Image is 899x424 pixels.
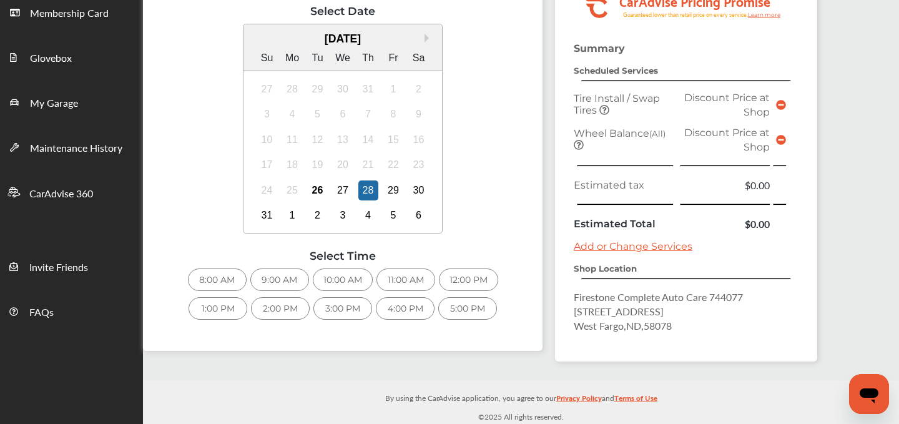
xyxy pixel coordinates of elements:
[257,130,277,150] div: Not available Sunday, August 10th, 2025
[409,130,429,150] div: Not available Saturday, August 16th, 2025
[254,76,431,228] div: month 2025-08
[333,104,353,124] div: Not available Wednesday, August 6th, 2025
[376,297,435,320] div: 4:00 PM
[282,180,302,200] div: Not available Monday, August 25th, 2025
[333,205,353,225] div: Choose Wednesday, September 3rd, 2025
[189,297,247,320] div: 1:00 PM
[313,269,373,291] div: 10:00 AM
[614,391,657,410] a: Terms of Use
[358,104,378,124] div: Not available Thursday, August 7th, 2025
[333,180,353,200] div: Choose Wednesday, August 27th, 2025
[748,11,781,18] tspan: Learn more
[308,180,328,200] div: Choose Tuesday, August 26th, 2025
[574,264,637,274] strong: Shop Location
[571,175,677,195] td: Estimated tax
[684,127,770,153] span: Discount Price at Shop
[251,297,310,320] div: 2:00 PM
[257,205,277,225] div: Choose Sunday, August 31st, 2025
[383,155,403,175] div: Not available Friday, August 22nd, 2025
[623,11,748,19] tspan: Guaranteed lower than retail price on every service.
[383,104,403,124] div: Not available Friday, August 8th, 2025
[1,124,142,169] a: Maintenance History
[30,96,78,112] span: My Garage
[383,130,403,150] div: Not available Friday, August 15th, 2025
[849,374,889,414] iframe: Button to launch messaging window
[409,79,429,99] div: Not available Saturday, August 2nd, 2025
[257,155,277,175] div: Not available Sunday, August 17th, 2025
[282,48,302,68] div: Mo
[438,297,497,320] div: 5:00 PM
[409,104,429,124] div: Not available Saturday, August 9th, 2025
[383,180,403,200] div: Choose Friday, August 29th, 2025
[257,180,277,200] div: Not available Sunday, August 24th, 2025
[649,129,666,139] small: (All)
[574,318,672,333] span: West Fargo , ND , 58078
[409,48,429,68] div: Sa
[677,214,773,234] td: $0.00
[308,48,328,68] div: Tu
[574,290,743,304] span: Firestone Complete Auto Care 744077
[188,269,247,291] div: 8:00 AM
[282,205,302,225] div: Choose Monday, September 1st, 2025
[308,104,328,124] div: Not available Tuesday, August 5th, 2025
[243,32,443,46] div: [DATE]
[571,214,677,234] td: Estimated Total
[409,180,429,200] div: Choose Saturday, August 30th, 2025
[1,34,142,79] a: Glovebox
[333,79,353,99] div: Not available Wednesday, July 30th, 2025
[574,304,664,318] span: [STREET_ADDRESS]
[383,79,403,99] div: Not available Friday, August 1st, 2025
[30,141,122,157] span: Maintenance History
[30,6,109,22] span: Membership Card
[308,205,328,225] div: Choose Tuesday, September 2nd, 2025
[358,155,378,175] div: Not available Thursday, August 21st, 2025
[358,130,378,150] div: Not available Thursday, August 14th, 2025
[155,4,530,17] div: Select Date
[282,130,302,150] div: Not available Monday, August 11th, 2025
[308,155,328,175] div: Not available Tuesday, August 19th, 2025
[282,155,302,175] div: Not available Monday, August 18th, 2025
[29,260,88,276] span: Invite Friends
[574,92,660,116] span: Tire Install / Swap Tires
[376,269,435,291] div: 11:00 AM
[439,269,498,291] div: 12:00 PM
[574,42,625,54] strong: Summary
[333,48,353,68] div: We
[29,186,93,202] span: CarAdvise 360
[30,51,72,67] span: Glovebox
[308,79,328,99] div: Not available Tuesday, July 29th, 2025
[257,79,277,99] div: Not available Sunday, July 27th, 2025
[257,104,277,124] div: Not available Sunday, August 3rd, 2025
[1,79,142,124] a: My Garage
[556,391,602,410] a: Privacy Policy
[358,79,378,99] div: Not available Thursday, July 31st, 2025
[308,130,328,150] div: Not available Tuesday, August 12th, 2025
[425,34,433,42] button: Next Month
[257,48,277,68] div: Su
[282,79,302,99] div: Not available Monday, July 28th, 2025
[282,104,302,124] div: Not available Monday, August 4th, 2025
[383,48,403,68] div: Fr
[313,297,372,320] div: 3:00 PM
[358,48,378,68] div: Th
[333,130,353,150] div: Not available Wednesday, August 13th, 2025
[143,391,899,404] p: By using the CarAdvise application, you agree to our and
[574,66,658,76] strong: Scheduled Services
[409,155,429,175] div: Not available Saturday, August 23rd, 2025
[574,240,692,252] a: Add or Change Services
[155,249,530,262] div: Select Time
[409,205,429,225] div: Choose Saturday, September 6th, 2025
[358,205,378,225] div: Choose Thursday, September 4th, 2025
[684,92,770,118] span: Discount Price at Shop
[29,305,54,321] span: FAQs
[574,127,666,139] span: Wheel Balance
[677,175,773,195] td: $0.00
[250,269,309,291] div: 9:00 AM
[358,180,378,200] div: Choose Thursday, August 28th, 2025
[383,205,403,225] div: Choose Friday, September 5th, 2025
[333,155,353,175] div: Not available Wednesday, August 20th, 2025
